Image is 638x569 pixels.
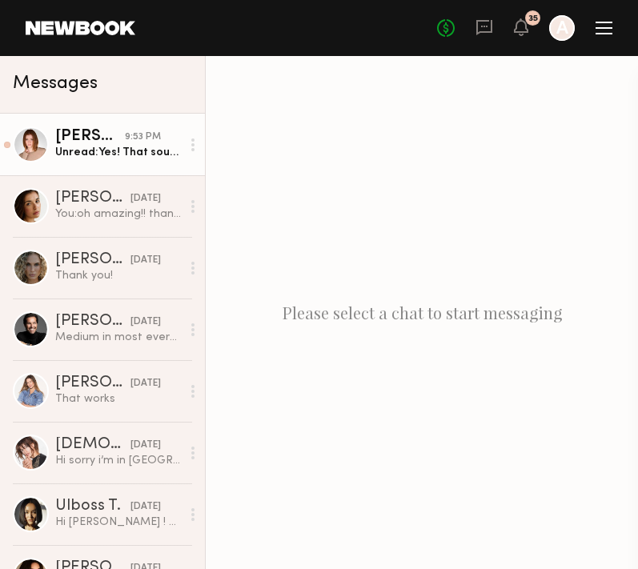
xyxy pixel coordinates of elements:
div: Please select a chat to start messaging [206,56,638,569]
div: [PERSON_NAME] [55,129,125,145]
div: Ulboss T. [55,499,130,515]
div: [DATE] [130,499,161,515]
div: Unread: Yes! That sounds great! [55,145,181,160]
div: [DATE] [130,438,161,453]
div: [DATE] [130,253,161,268]
div: 35 [528,14,538,23]
div: [DATE] [130,191,161,206]
div: 9:53 PM [125,130,161,145]
div: [PERSON_NAME] [55,314,130,330]
div: You: oh amazing!! thanks!! actually perfect bc its for traveling! [55,206,181,222]
div: [PERSON_NAME] [55,375,130,391]
div: Medium in most everything, shirts, pants, etc. [55,330,181,345]
div: Hi [PERSON_NAME] ! Sorry for delay , my work schedule got changed last week however I was able to... [55,515,181,530]
span: Messages [13,74,98,93]
div: That works [55,391,181,407]
div: [DATE] [130,376,161,391]
div: Hi sorry i’m in [GEOGRAPHIC_DATA] until the 28th. I would love to in the future. [55,453,181,468]
div: Thank you! [55,268,181,283]
div: [PERSON_NAME] [55,190,130,206]
div: [PERSON_NAME] [55,252,130,268]
div: [DATE] [130,315,161,330]
div: [DEMOGRAPHIC_DATA][PERSON_NAME] [55,437,130,453]
a: A [549,15,575,41]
